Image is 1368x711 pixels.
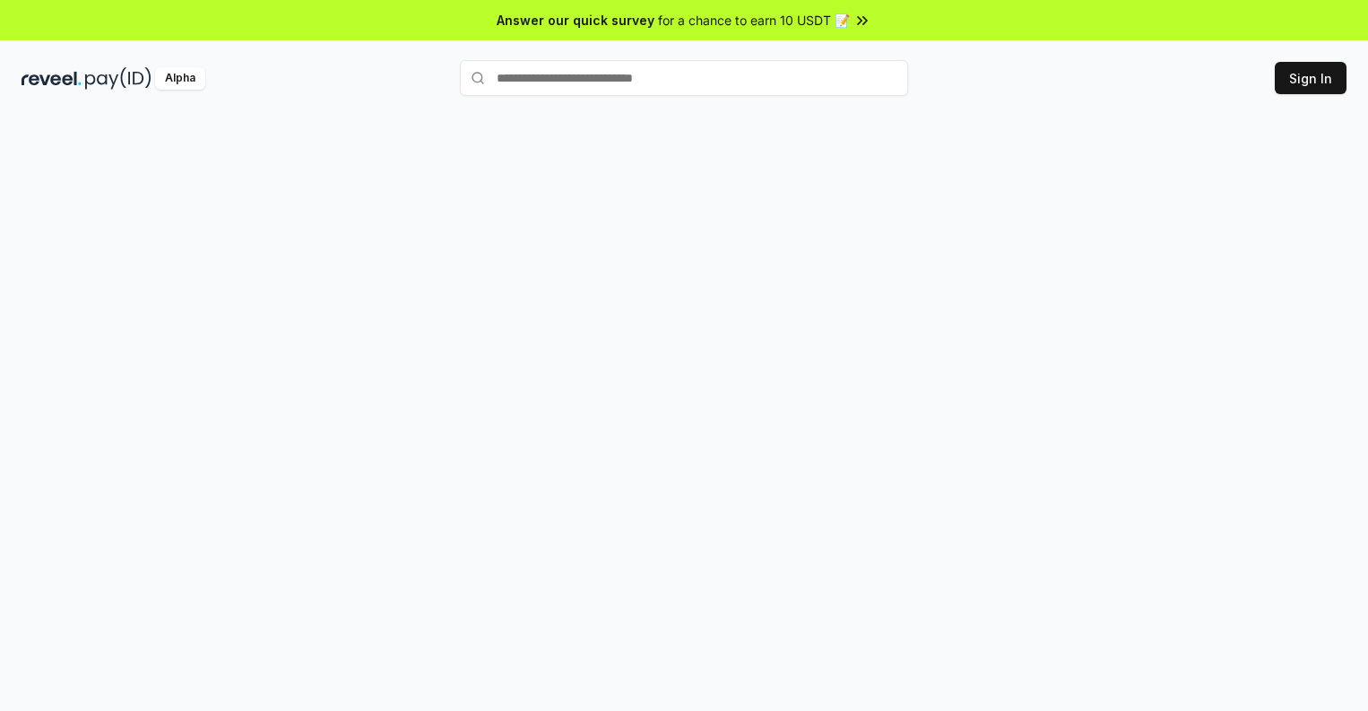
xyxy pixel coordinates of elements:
[22,67,82,90] img: reveel_dark
[85,67,152,90] img: pay_id
[497,11,654,30] span: Answer our quick survey
[658,11,850,30] span: for a chance to earn 10 USDT 📝
[1275,62,1346,94] button: Sign In
[155,67,205,90] div: Alpha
